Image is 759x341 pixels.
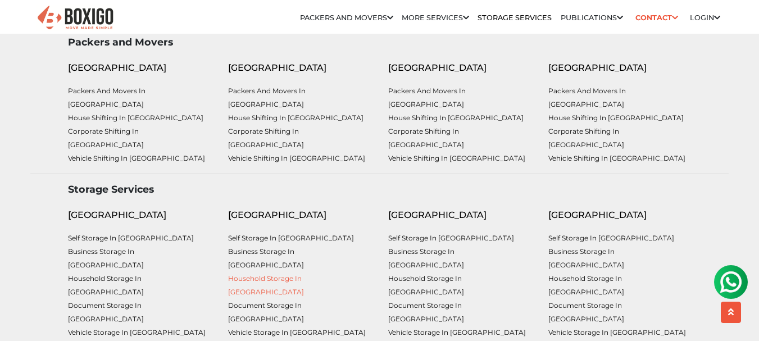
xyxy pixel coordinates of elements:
a: Packers and Movers in [GEOGRAPHIC_DATA] [548,87,626,108]
a: Self Storage in [GEOGRAPHIC_DATA] [68,234,194,242]
img: whatsapp-icon.svg [11,11,34,34]
a: Vehicle shifting in [GEOGRAPHIC_DATA] [548,154,685,162]
div: [GEOGRAPHIC_DATA] [228,61,371,75]
div: [GEOGRAPHIC_DATA] [548,208,692,222]
a: Household Storage in [GEOGRAPHIC_DATA] [68,274,144,296]
a: Packers and Movers in [GEOGRAPHIC_DATA] [68,87,146,108]
a: Vehicle shifting in [GEOGRAPHIC_DATA] [228,154,365,162]
img: Boxigo [36,4,115,32]
a: Document Storage in [GEOGRAPHIC_DATA] [388,301,464,323]
a: Business Storage in [GEOGRAPHIC_DATA] [68,247,144,269]
div: [GEOGRAPHIC_DATA] [228,208,371,222]
a: Vehicle shifting in [GEOGRAPHIC_DATA] [68,154,205,162]
a: Login [690,13,720,22]
a: Business Storage in [GEOGRAPHIC_DATA] [548,247,624,269]
button: scroll up [721,302,741,323]
a: Document Storage in [GEOGRAPHIC_DATA] [68,301,144,323]
a: House shifting in [GEOGRAPHIC_DATA] [228,113,363,122]
a: House shifting in [GEOGRAPHIC_DATA] [68,113,203,122]
a: Publications [561,13,623,22]
a: Business Storage in [GEOGRAPHIC_DATA] [388,247,464,269]
div: [GEOGRAPHIC_DATA] [68,208,211,222]
a: Household Storage in [GEOGRAPHIC_DATA] [388,274,464,296]
a: Self Storage in [GEOGRAPHIC_DATA] [228,234,354,242]
a: Self Storage in [GEOGRAPHIC_DATA] [548,234,674,242]
a: Vehicle Storage in [GEOGRAPHIC_DATA] [548,328,686,337]
a: Document Storage in [GEOGRAPHIC_DATA] [228,301,304,323]
a: Packers and Movers in [GEOGRAPHIC_DATA] [228,87,306,108]
h3: Packers and Movers [68,36,692,48]
a: House shifting in [GEOGRAPHIC_DATA] [548,113,684,122]
a: Business Storage in [GEOGRAPHIC_DATA] [228,247,304,269]
div: [GEOGRAPHIC_DATA] [388,61,531,75]
a: Household Storage in [GEOGRAPHIC_DATA] [548,274,624,296]
div: [GEOGRAPHIC_DATA] [548,61,692,75]
a: Storage Services [478,13,552,22]
a: Corporate Shifting in [GEOGRAPHIC_DATA] [388,127,464,149]
a: Corporate Shifting in [GEOGRAPHIC_DATA] [548,127,624,149]
a: Document Storage in [GEOGRAPHIC_DATA] [548,301,624,323]
a: Vehicle Storage in [GEOGRAPHIC_DATA] [68,328,206,337]
a: Contact [631,9,681,26]
a: Packers and Movers [300,13,393,22]
a: House shifting in [GEOGRAPHIC_DATA] [388,113,524,122]
a: Self Storage in [GEOGRAPHIC_DATA] [388,234,514,242]
div: [GEOGRAPHIC_DATA] [68,61,211,75]
a: More services [402,13,469,22]
a: Packers and Movers in [GEOGRAPHIC_DATA] [388,87,466,108]
a: Household Storage in [GEOGRAPHIC_DATA] [228,274,304,296]
div: [GEOGRAPHIC_DATA] [388,208,531,222]
a: Vehicle shifting in [GEOGRAPHIC_DATA] [388,154,525,162]
a: Corporate Shifting in [GEOGRAPHIC_DATA] [228,127,304,149]
a: Corporate Shifting in [GEOGRAPHIC_DATA] [68,127,144,149]
h3: Storage Services [68,183,692,195]
a: Vehicle Storage in [GEOGRAPHIC_DATA] [388,328,526,337]
a: Vehicle Storage in [GEOGRAPHIC_DATA] [228,328,366,337]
